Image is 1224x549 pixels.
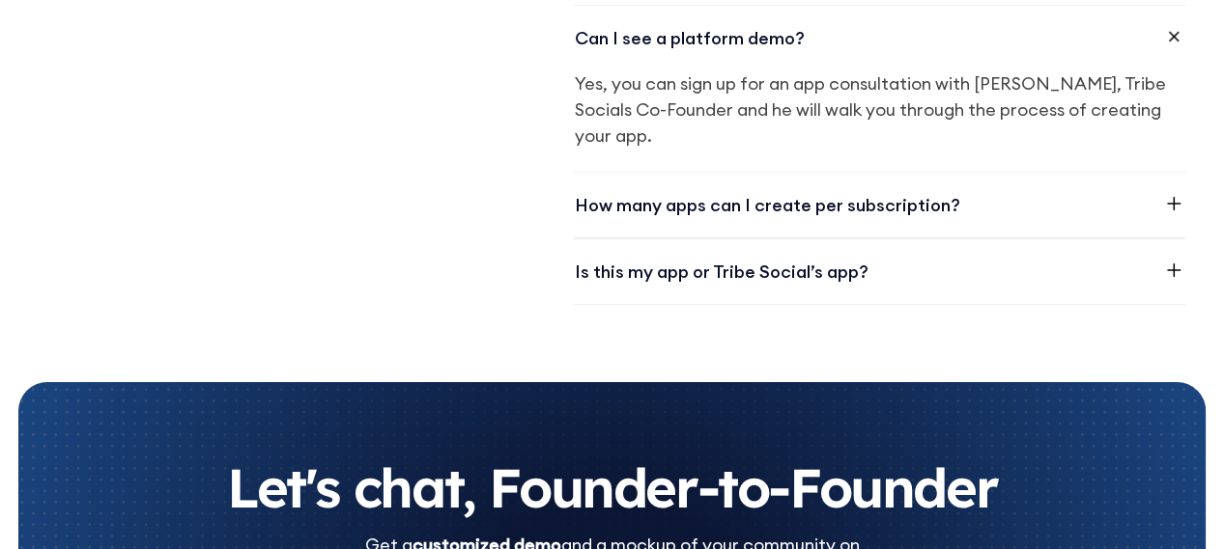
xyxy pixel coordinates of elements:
[574,70,1185,149] p: Yes, you can sign up for an app consultation with [PERSON_NAME], Tribe Socials Co-Founder and he ...
[574,192,959,218] div: How many apps can I create per subscription?
[57,459,1167,516] h2: Let's chat, Founder-to-Founder
[574,25,804,51] div: Can I see a platform demo?
[574,259,868,285] div: Is this my app or Tribe Social’s app?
